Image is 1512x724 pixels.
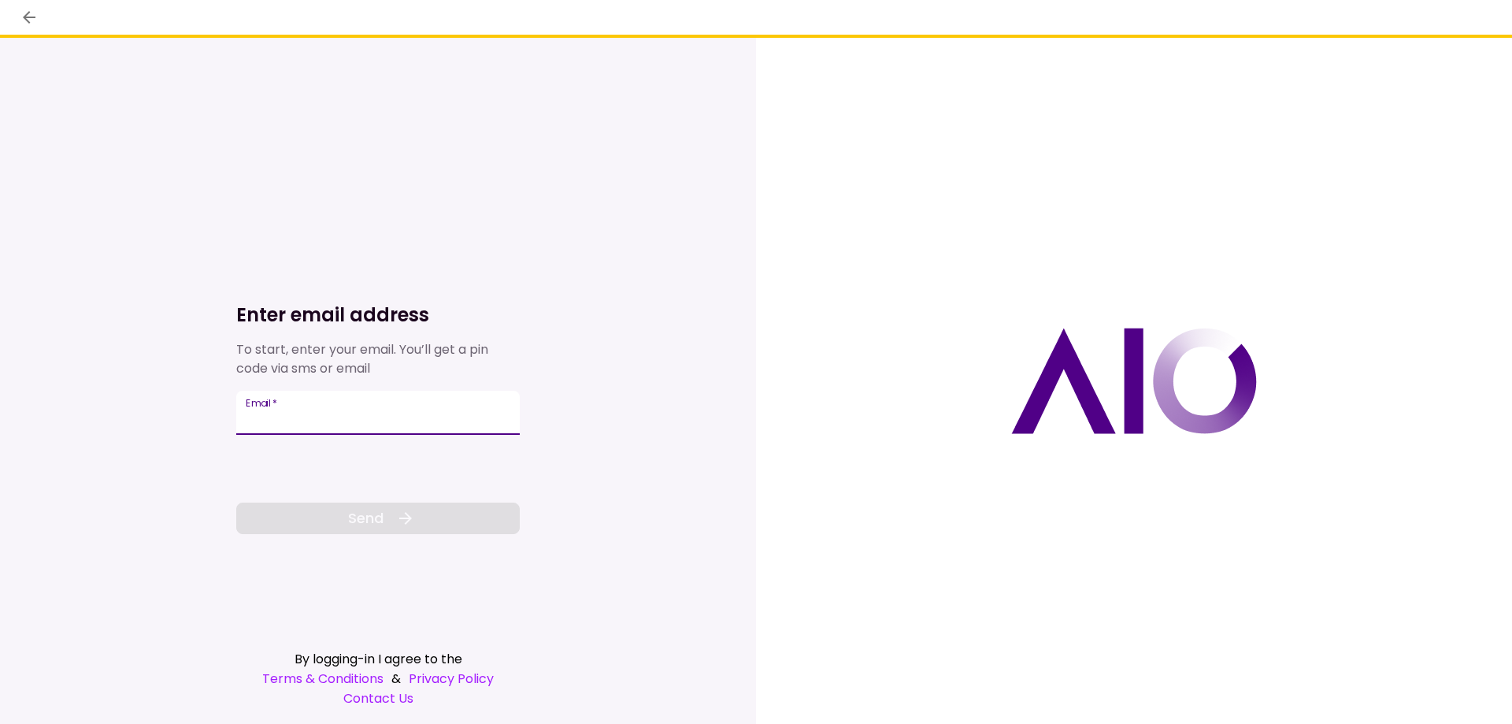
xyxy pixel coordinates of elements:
[236,503,520,534] button: Send
[236,340,520,378] div: To start, enter your email. You’ll get a pin code via sms or email
[236,303,520,328] h1: Enter email address
[236,689,520,708] a: Contact Us
[1011,328,1257,434] img: AIO logo
[236,649,520,669] div: By logging-in I agree to the
[16,4,43,31] button: back
[236,669,520,689] div: &
[262,669,384,689] a: Terms & Conditions
[246,396,277,410] label: Email
[409,669,494,689] a: Privacy Policy
[348,507,384,529] span: Send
